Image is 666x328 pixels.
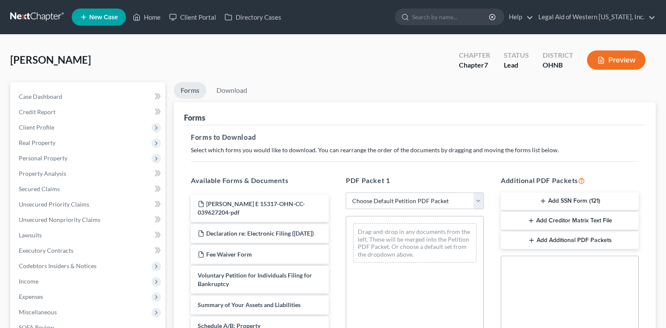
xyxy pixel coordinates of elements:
[501,192,639,210] button: Add SSN Form (121)
[198,272,312,287] span: Voluntary Petition for Individuals Filing for Bankruptcy
[504,50,529,60] div: Status
[19,247,73,254] span: Executory Contracts
[19,308,57,316] span: Miscellaneous
[165,9,220,25] a: Client Portal
[19,262,96,269] span: Codebtors Insiders & Notices
[19,124,54,131] span: Client Profile
[543,60,573,70] div: OHNB
[505,9,533,25] a: Help
[206,230,314,237] span: Declaration re: Electronic Filing ([DATE])
[198,200,305,216] span: [PERSON_NAME] E 15317-OHN-CC-039627204-pdf
[19,139,55,146] span: Real Property
[12,89,165,104] a: Case Dashboard
[587,50,646,70] button: Preview
[129,9,165,25] a: Home
[19,185,60,192] span: Secured Claims
[174,82,206,99] a: Forms
[12,212,165,228] a: Unsecured Nonpriority Claims
[501,212,639,230] button: Add Creditor Matrix Text File
[210,82,254,99] a: Download
[12,181,165,197] a: Secured Claims
[501,175,639,186] h5: Additional PDF Packets
[10,53,91,66] span: [PERSON_NAME]
[543,50,573,60] div: District
[459,60,490,70] div: Chapter
[19,293,43,300] span: Expenses
[534,9,655,25] a: Legal Aid of Western [US_STATE], Inc.
[504,60,529,70] div: Lead
[19,278,38,285] span: Income
[206,251,252,258] span: Fee Waiver Form
[191,175,329,186] h5: Available Forms & Documents
[19,108,55,115] span: Credit Report
[346,175,484,186] h5: PDF Packet 1
[19,216,100,223] span: Unsecured Nonpriority Claims
[89,14,118,21] span: New Case
[501,231,639,249] button: Add Additional PDF Packets
[191,146,639,154] p: Select which forms you would like to download. You can rearrange the order of the documents by dr...
[19,154,67,162] span: Personal Property
[19,170,66,177] span: Property Analysis
[220,9,286,25] a: Directory Cases
[19,93,62,100] span: Case Dashboard
[12,228,165,243] a: Lawsuits
[184,112,205,123] div: Forms
[353,223,476,263] div: Drag-and-drop in any documents from the left. These will be merged into the Petition PDF Packet. ...
[198,301,301,308] span: Summary of Your Assets and Liabilities
[12,104,165,120] a: Credit Report
[12,243,165,258] a: Executory Contracts
[19,201,89,208] span: Unsecured Priority Claims
[12,166,165,181] a: Property Analysis
[484,61,488,69] span: 7
[191,132,639,142] h5: Forms to Download
[412,9,490,25] input: Search by name...
[19,231,42,239] span: Lawsuits
[12,197,165,212] a: Unsecured Priority Claims
[459,50,490,60] div: Chapter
